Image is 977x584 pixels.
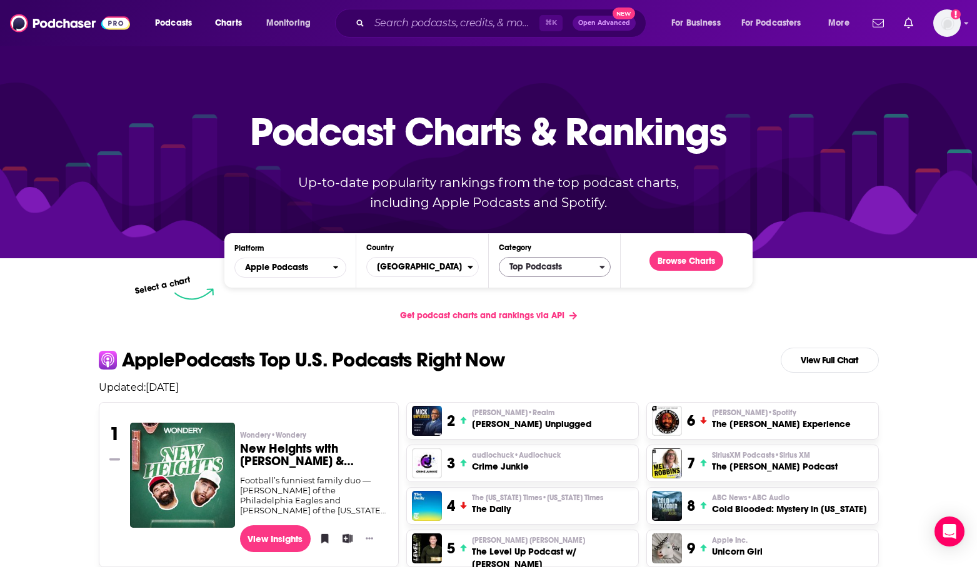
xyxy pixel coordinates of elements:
[390,300,587,331] a: Get podcast charts and rankings via API
[134,274,192,296] p: Select a chart
[250,91,727,172] p: Podcast Charts & Rankings
[122,350,505,370] p: Apple Podcasts Top U.S. Podcasts Right Now
[652,533,682,563] img: Unicorn Girl
[130,423,235,527] a: New Heights with Jason & Travis Kelce
[747,493,789,502] span: • ABC Audio
[712,535,763,545] p: Apple Inc.
[652,448,682,478] a: The Mel Robbins Podcast
[472,450,561,460] span: audiochuck
[828,14,849,32] span: More
[712,450,838,460] p: SiriusXM Podcasts • Sirius XM
[472,450,561,460] p: audiochuck • Audiochuck
[266,14,311,32] span: Monitoring
[712,535,748,545] span: Apple Inc.
[712,493,867,515] a: ABC News•ABC AudioCold Blooded: Mystery in [US_STATE]
[338,529,351,548] button: Add to List
[933,9,961,37] span: Logged in as rowan.sullivan
[472,460,561,473] h3: Crime Junkie
[934,516,964,546] div: Open Intercom Messenger
[472,535,633,545] p: Paul Alex Espinoza
[712,493,867,503] p: ABC News • ABC Audio
[271,431,306,440] span: • Wondery
[652,406,682,436] img: The Joe Rogan Experience
[899,13,918,34] a: Show notifications dropdown
[712,493,789,503] span: ABC News
[733,13,819,33] button: open menu
[369,13,539,33] input: Search podcasts, credits, & more...
[774,451,810,460] span: • Sirius XM
[613,8,635,19] span: New
[687,411,695,430] h3: 6
[712,408,796,418] span: [PERSON_NAME]
[712,408,851,418] p: Joe Rogan • Spotify
[573,16,636,31] button: Open AdvancedNew
[155,14,192,32] span: Podcasts
[274,173,704,213] p: Up-to-date popularity rankings from the top podcast charts, including Apple Podcasts and Spotify.
[472,535,585,545] span: [PERSON_NAME] [PERSON_NAME]
[951,9,961,19] svg: Add a profile image
[712,408,851,430] a: [PERSON_NAME]•SpotifyThe [PERSON_NAME] Experience
[109,423,120,445] h3: 1
[933,9,961,37] img: User Profile
[412,491,442,521] a: The Daily
[514,451,561,460] span: • Audiochuck
[712,460,838,473] h3: The [PERSON_NAME] Podcast
[10,11,130,35] img: Podchaser - Follow, Share and Rate Podcasts
[542,493,603,502] span: • [US_STATE] Times
[649,251,723,271] a: Browse Charts
[819,13,865,33] button: open menu
[240,430,388,440] p: Wondery • Wondery
[712,535,763,558] a: Apple Inc.Unicorn Girl
[240,430,388,475] a: Wondery•WonderyNew Heights with [PERSON_NAME] & [PERSON_NAME]
[472,493,603,515] a: The [US_STATE] Times•[US_STATE] TimesThe Daily
[663,13,736,33] button: open menu
[234,258,346,278] button: open menu
[240,430,306,440] span: Wondery
[361,532,378,545] button: Show More Button
[712,418,851,430] h3: The [PERSON_NAME] Experience
[367,256,467,278] span: [GEOGRAPHIC_DATA]
[412,406,442,436] img: Mick Unplugged
[712,450,838,473] a: SiriusXM Podcasts•Sirius XMThe [PERSON_NAME] Podcast
[472,545,633,570] h3: The Level Up Podcast w/ [PERSON_NAME]
[366,257,478,277] button: Countries
[240,475,388,515] div: Football’s funniest family duo — [PERSON_NAME] of the Philadelphia Eagles and [PERSON_NAME] of th...
[652,491,682,521] img: Cold Blooded: Mystery in Alaska
[578,20,630,26] span: Open Advanced
[868,13,889,34] a: Show notifications dropdown
[146,13,208,33] button: open menu
[539,15,563,31] span: ⌘ K
[472,408,591,418] p: Mick Hunt • Realm
[781,348,879,373] a: View Full Chart
[528,408,554,417] span: • Realm
[472,503,603,515] h3: The Daily
[99,351,117,369] img: apple Icon
[687,454,695,473] h3: 7
[316,529,328,548] button: Bookmark Podcast
[447,539,455,558] h3: 5
[215,14,242,32] span: Charts
[712,503,867,515] h3: Cold Blooded: Mystery in [US_STATE]
[400,310,564,321] span: Get podcast charts and rankings via API
[207,13,249,33] a: Charts
[472,418,591,430] h3: [PERSON_NAME] Unplugged
[712,545,763,558] h3: Unicorn Girl
[130,423,235,528] img: New Heights with Jason & Travis Kelce
[89,381,889,393] p: Updated: [DATE]
[412,448,442,478] img: Crime Junkie
[499,256,599,278] span: Top Podcasts
[412,533,442,563] img: The Level Up Podcast w/ Paul Alex
[499,257,611,277] button: Categories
